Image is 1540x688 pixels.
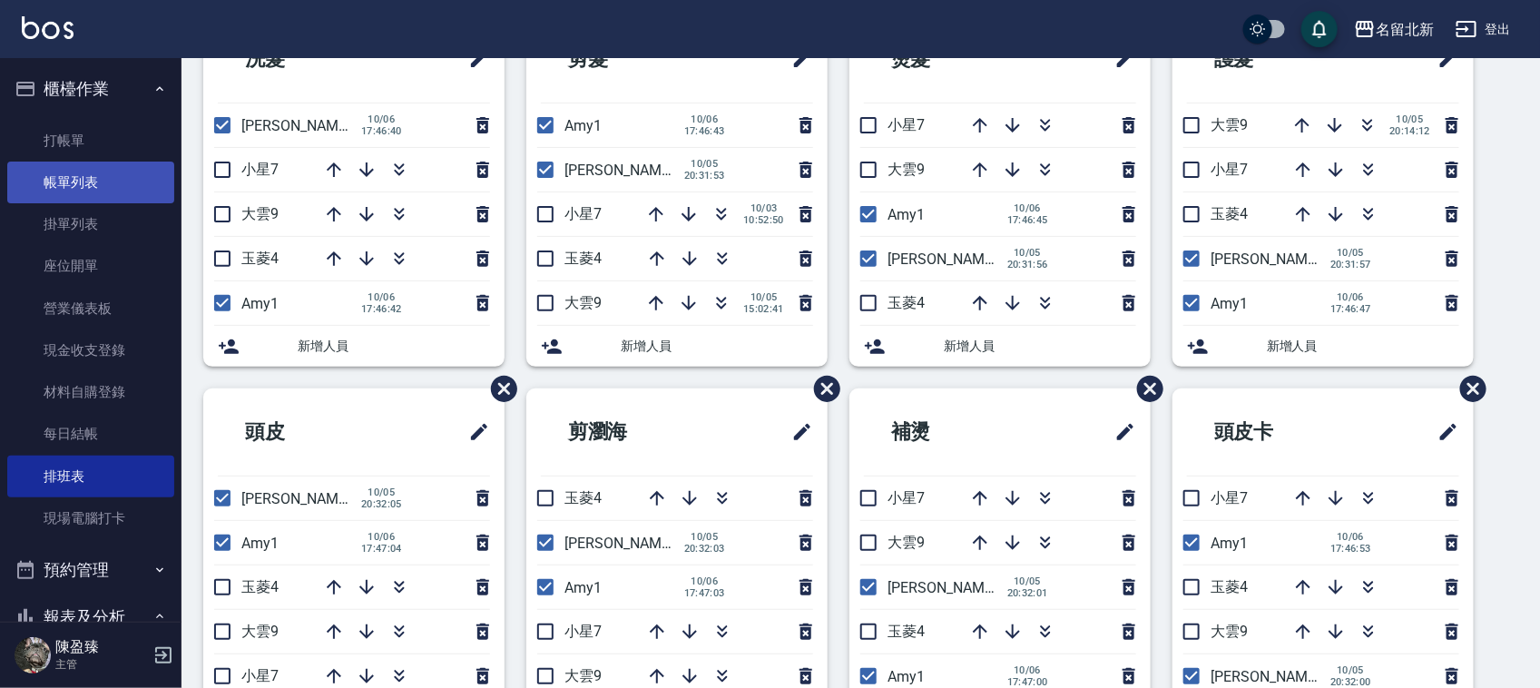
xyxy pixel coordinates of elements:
[241,295,279,312] span: Amy1
[241,205,279,222] span: 大雲9
[1330,247,1371,259] span: 10/05
[888,251,1005,268] span: [PERSON_NAME]2
[564,117,602,134] span: Amy1
[1330,676,1371,688] span: 20:32:00
[22,16,74,39] img: Logo
[457,410,490,454] span: 修改班表的標題
[1301,11,1338,47] button: save
[1007,664,1048,676] span: 10/06
[1427,37,1459,81] span: 修改班表的標題
[1389,113,1430,125] span: 10/05
[241,490,358,507] span: [PERSON_NAME]2
[944,337,1136,356] span: 新增人員
[1211,668,1328,685] span: [PERSON_NAME]2
[684,113,725,125] span: 10/06
[888,489,925,506] span: 小星7
[1267,337,1459,356] span: 新增人員
[849,326,1151,367] div: 新增人員
[780,37,813,81] span: 修改班表的標題
[743,303,784,315] span: 15:02:41
[1172,326,1474,367] div: 新增人員
[457,37,490,81] span: 修改班表的標題
[1389,125,1430,137] span: 20:14:12
[564,667,602,684] span: 大雲9
[743,214,784,226] span: 10:52:50
[541,26,708,92] h2: 剪髮
[564,489,602,506] span: 玉菱4
[888,534,925,551] span: 大雲9
[1211,535,1248,552] span: Amy1
[361,487,402,498] span: 10/05
[1211,251,1328,268] span: [PERSON_NAME]2
[1187,26,1354,92] h2: 護髮
[1007,676,1048,688] span: 17:47:00
[621,337,813,356] span: 新增人員
[684,158,725,170] span: 10/05
[541,399,718,465] h2: 剪瀏海
[203,326,505,367] div: 新增人員
[7,245,174,287] a: 座位開單
[1104,37,1136,81] span: 修改班表的標題
[1123,362,1166,416] span: 刪除班表
[1007,202,1048,214] span: 10/06
[1447,362,1489,416] span: 刪除班表
[7,371,174,413] a: 材料自購登錄
[7,288,174,329] a: 營業儀表板
[888,161,925,178] span: 大雲9
[361,303,402,315] span: 17:46:42
[864,26,1031,92] h2: 燙髮
[7,546,174,594] button: 預約管理
[1330,259,1371,270] span: 20:31:57
[15,637,51,673] img: Person
[1007,587,1048,599] span: 20:32:01
[7,162,174,203] a: 帳單列表
[1104,410,1136,454] span: 修改班表的標題
[1347,11,1441,48] button: 名留北新
[1211,205,1248,222] span: 玉菱4
[1007,575,1048,587] span: 10/05
[564,623,602,640] span: 小星7
[361,543,402,555] span: 17:47:04
[888,116,925,133] span: 小星7
[7,497,174,539] a: 現場電腦打卡
[361,113,402,125] span: 10/06
[7,203,174,245] a: 掛單列表
[298,337,490,356] span: 新增人員
[1007,214,1048,226] span: 17:46:45
[1211,623,1248,640] span: 大雲9
[218,26,385,92] h2: 洗髮
[564,250,602,267] span: 玉菱4
[7,120,174,162] a: 打帳單
[1330,291,1371,303] span: 10/06
[1211,116,1248,133] span: 大雲9
[361,498,402,510] span: 20:32:05
[1376,18,1434,41] div: 名留北新
[1330,543,1371,555] span: 17:46:53
[743,291,784,303] span: 10/05
[1007,247,1048,259] span: 10/05
[684,170,725,182] span: 20:31:53
[684,531,725,543] span: 10/05
[241,535,279,552] span: Amy1
[361,531,402,543] span: 10/06
[1211,578,1248,595] span: 玉菱4
[7,594,174,641] button: 報表及分析
[564,162,682,179] span: [PERSON_NAME]2
[7,413,174,455] a: 每日結帳
[361,125,402,137] span: 17:46:40
[888,206,925,223] span: Amy1
[1448,13,1518,46] button: 登出
[7,65,174,113] button: 櫃檯作業
[526,326,828,367] div: 新增人員
[864,399,1031,465] h2: 補燙
[7,329,174,371] a: 現金收支登錄
[1427,410,1459,454] span: 修改班表的標題
[241,578,279,595] span: 玉菱4
[684,587,725,599] span: 17:47:03
[1211,489,1248,506] span: 小星7
[1330,664,1371,676] span: 10/05
[361,291,402,303] span: 10/06
[888,623,925,640] span: 玉菱4
[564,579,602,596] span: Amy1
[564,535,682,552] span: [PERSON_NAME]2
